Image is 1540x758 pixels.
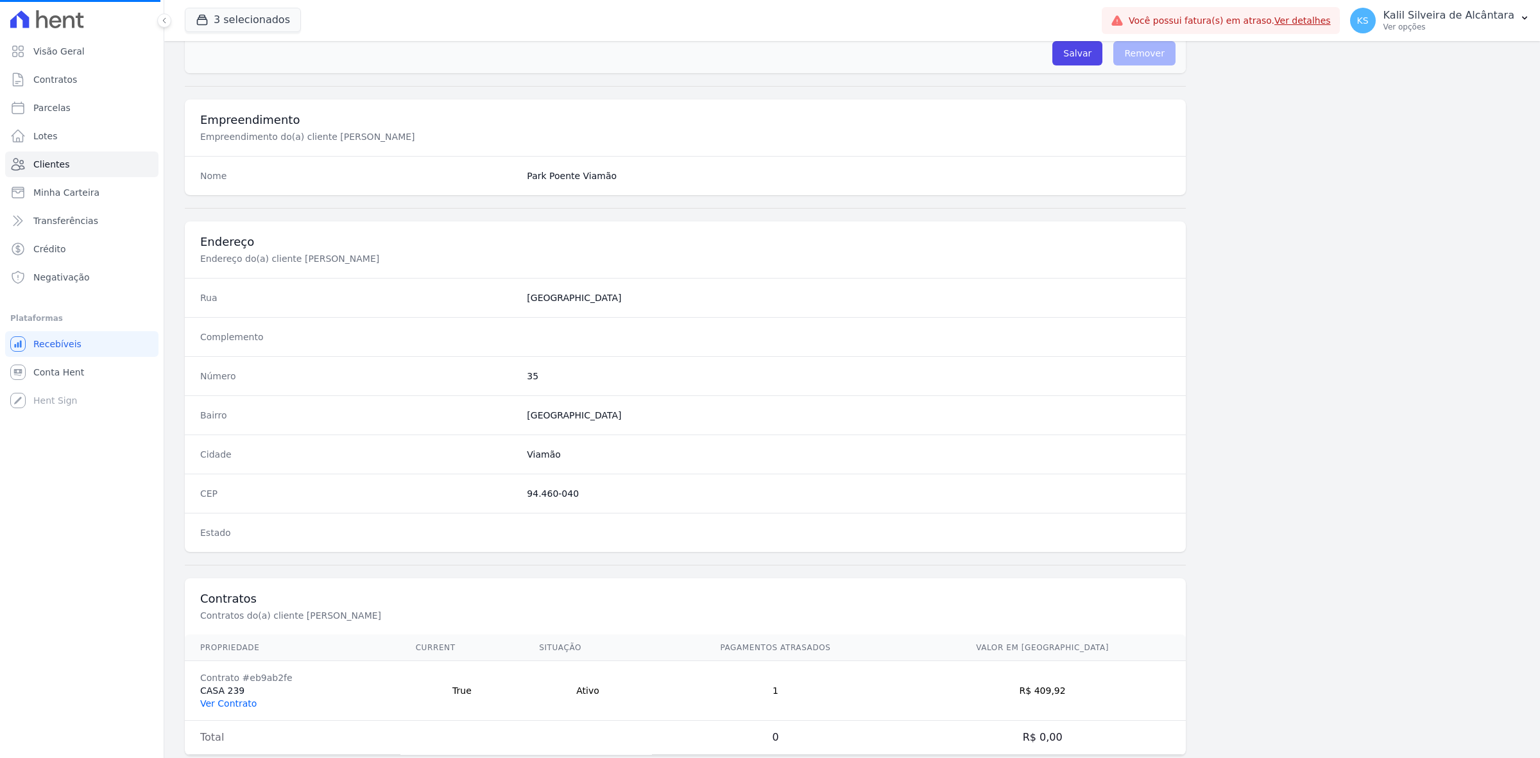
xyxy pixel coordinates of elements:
[33,214,98,227] span: Transferências
[5,331,158,357] a: Recebíveis
[899,635,1186,661] th: Valor em [GEOGRAPHIC_DATA]
[652,661,900,721] td: 1
[1052,41,1102,65] input: Salvar
[185,661,400,721] td: CASA 239
[200,448,517,461] dt: Cidade
[200,370,517,383] dt: Número
[200,169,517,182] dt: Nome
[200,671,385,684] div: Contrato #eb9ab2fe
[200,130,631,143] p: Empreendimento do(a) cliente [PERSON_NAME]
[1357,16,1369,25] span: KS
[33,101,71,114] span: Parcelas
[200,609,631,622] p: Contratos do(a) cliente [PERSON_NAME]
[200,112,1170,128] h3: Empreendimento
[899,661,1186,721] td: R$ 409,92
[5,39,158,64] a: Visão Geral
[1383,9,1514,22] p: Kalil Silveira de Alcântara
[5,95,158,121] a: Parcelas
[33,338,81,350] span: Recebíveis
[1383,22,1514,32] p: Ver opções
[33,243,66,255] span: Crédito
[524,661,652,721] td: Ativo
[33,45,85,58] span: Visão Geral
[1340,3,1540,39] button: KS Kalil Silveira de Alcântara Ver opções
[652,635,900,661] th: Pagamentos Atrasados
[200,291,517,304] dt: Rua
[33,158,69,171] span: Clientes
[200,698,257,709] a: Ver Contrato
[527,370,1170,383] dd: 35
[5,264,158,290] a: Negativação
[527,487,1170,500] dd: 94.460-040
[200,331,517,343] dt: Complemento
[33,73,77,86] span: Contratos
[527,448,1170,461] dd: Viamão
[33,271,90,284] span: Negativação
[200,252,631,265] p: Endereço do(a) cliente [PERSON_NAME]
[5,151,158,177] a: Clientes
[200,234,1170,250] h3: Endereço
[524,635,652,661] th: Situação
[185,721,400,755] td: Total
[527,291,1170,304] dd: [GEOGRAPHIC_DATA]
[899,721,1186,755] td: R$ 0,00
[10,311,153,326] div: Plataformas
[5,208,158,234] a: Transferências
[527,169,1170,182] dd: Park Poente Viamão
[1129,14,1331,28] span: Você possui fatura(s) em atraso.
[200,526,517,539] dt: Estado
[185,8,301,32] button: 3 selecionados
[33,366,84,379] span: Conta Hent
[400,635,524,661] th: Current
[1113,41,1176,65] span: Remover
[200,409,517,422] dt: Bairro
[652,721,900,755] td: 0
[400,661,524,721] td: True
[33,186,99,199] span: Minha Carteira
[5,236,158,262] a: Crédito
[5,359,158,385] a: Conta Hent
[5,123,158,149] a: Lotes
[33,130,58,142] span: Lotes
[5,67,158,92] a: Contratos
[527,409,1170,422] dd: [GEOGRAPHIC_DATA]
[1274,15,1331,26] a: Ver detalhes
[185,635,400,661] th: Propriedade
[5,180,158,205] a: Minha Carteira
[200,591,1170,607] h3: Contratos
[200,487,517,500] dt: CEP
